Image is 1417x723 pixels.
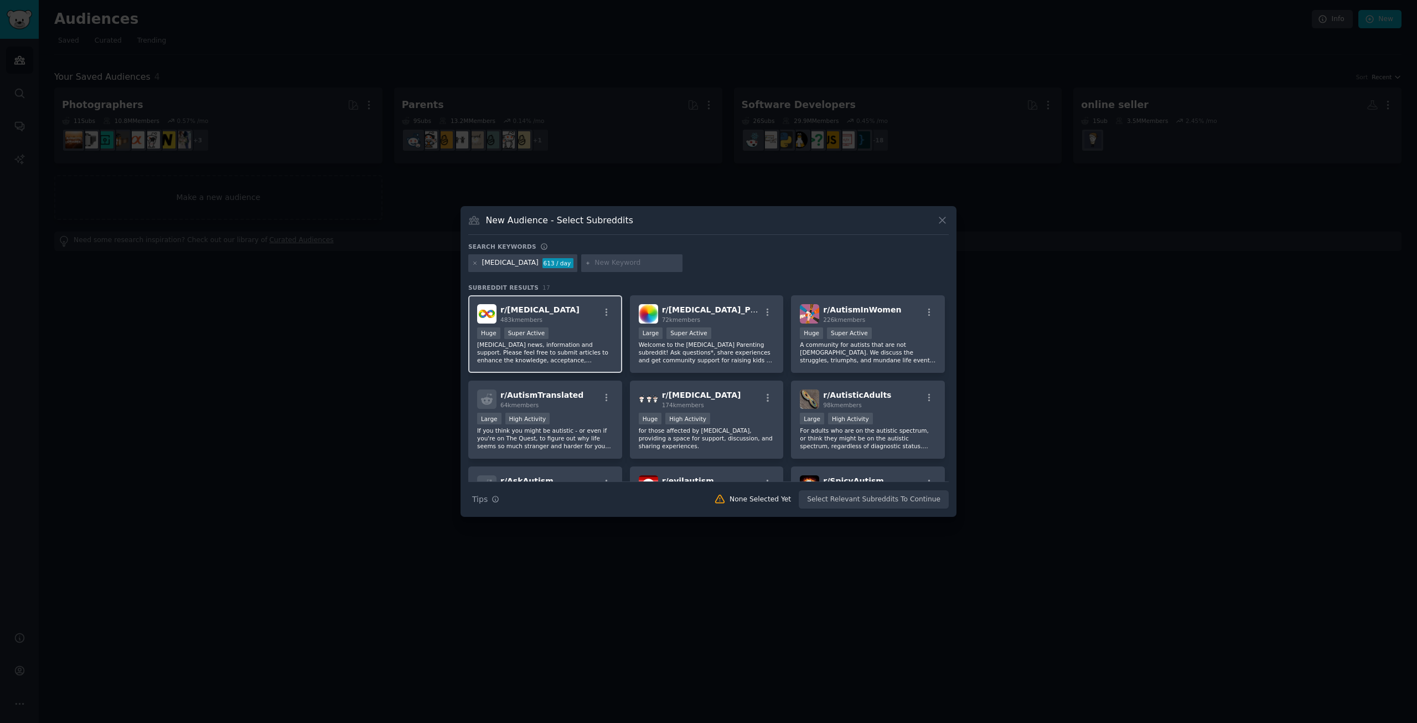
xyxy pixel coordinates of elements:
[500,316,542,323] span: 483k members
[639,389,658,409] img: aspergers
[800,475,819,495] img: SpicyAutism
[828,413,873,424] div: High Activity
[500,402,539,408] span: 64k members
[472,494,488,505] span: Tips
[730,495,791,505] div: None Selected Yet
[468,490,503,509] button: Tips
[662,402,704,408] span: 174k members
[486,214,633,226] h3: New Audience - Select Subreddits
[823,316,865,323] span: 226k members
[500,476,554,485] span: r/ AskAutism
[477,413,501,424] div: Large
[477,304,497,324] img: autism
[823,402,861,408] span: 98k members
[662,391,741,399] span: r/ [MEDICAL_DATA]
[504,327,549,339] div: Super Active
[542,258,573,268] div: 613 / day
[665,413,710,424] div: High Activity
[477,327,500,339] div: Huge
[594,258,679,268] input: New Keyword
[827,327,872,339] div: Super Active
[477,341,613,364] p: [MEDICAL_DATA] news, information and support. Please feel free to submit articles to enhance the ...
[666,327,711,339] div: Super Active
[468,243,536,250] h3: Search keywords
[639,327,663,339] div: Large
[662,316,700,323] span: 72k members
[542,284,550,291] span: 17
[639,475,658,495] img: evilautism
[505,413,550,424] div: High Activity
[800,427,936,450] p: For adults who are on the autistic spectrum, or think they might be on the autistic spectrum, reg...
[823,476,884,485] span: r/ SpicyAutism
[823,305,901,314] span: r/ AutismInWomen
[662,305,788,314] span: r/ [MEDICAL_DATA]_Parenting
[800,413,824,424] div: Large
[500,305,580,314] span: r/ [MEDICAL_DATA]
[800,341,936,364] p: A community for autists that are not [DEMOGRAPHIC_DATA]. We discuss the struggles, triumphs, and ...
[800,327,823,339] div: Huge
[500,391,583,399] span: r/ AutismTranslated
[662,476,714,485] span: r/ evilautism
[468,284,539,291] span: Subreddit Results
[823,391,891,399] span: r/ AutisticAdults
[800,304,819,324] img: AutismInWomen
[639,304,658,324] img: Autism_Parenting
[639,427,775,450] p: for those affected by [MEDICAL_DATA], providing a space for support, discussion, and sharing expe...
[477,427,613,450] p: If you think you might be autistic - or even if you're on The Quest, to figure out why life seems...
[639,413,662,424] div: Huge
[639,341,775,364] p: Welcome to the [MEDICAL_DATA] Parenting subreddit! Ask questions*, share experiences and get comm...
[482,258,539,268] div: [MEDICAL_DATA]
[800,389,819,409] img: AutisticAdults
